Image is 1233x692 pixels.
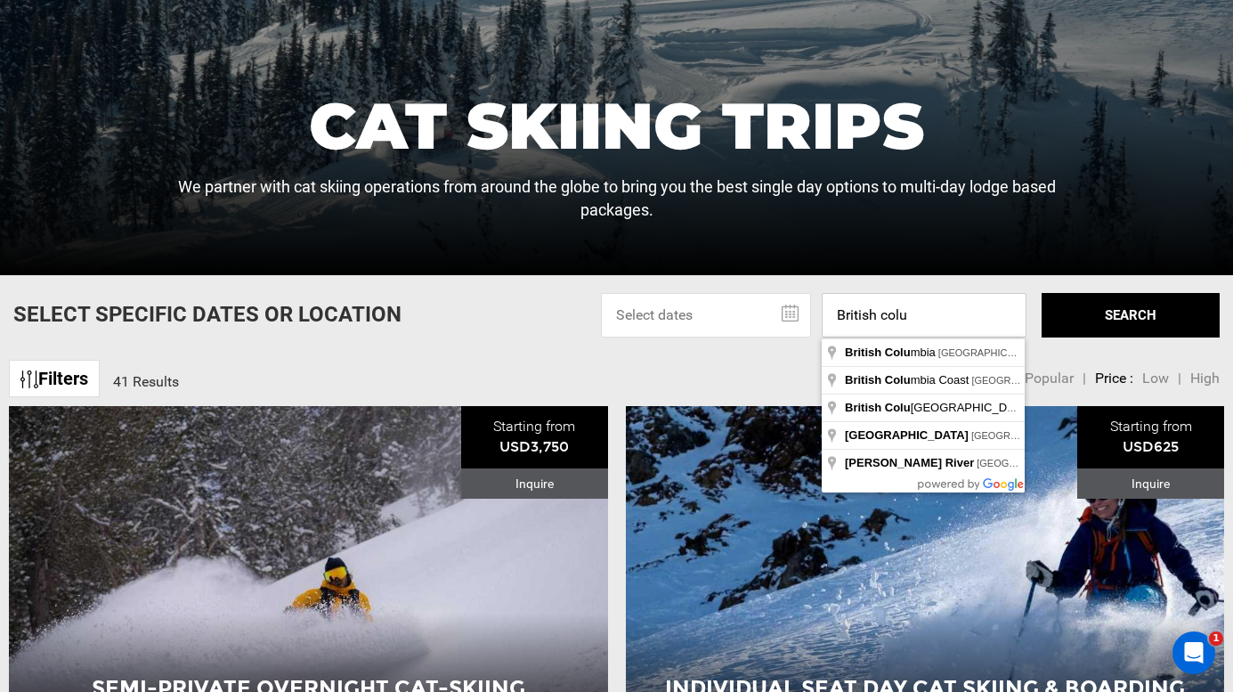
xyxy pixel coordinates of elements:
[237,573,298,585] span: Messages
[845,346,911,359] span: British Colu
[1025,370,1074,387] span: Popular
[1142,370,1169,387] span: Low
[845,373,911,387] span: British Colu
[113,373,179,390] span: 41 Results
[166,175,1067,221] p: We partner with cat skiing operations from around the globe to bring you the best single day opti...
[1190,370,1220,387] span: High
[178,528,356,599] button: Messages
[1095,369,1133,389] li: Price :
[166,94,1067,158] h1: Cat Skiing Trips
[845,346,938,359] span: mbia
[1209,631,1223,646] span: 1
[845,401,911,414] span: British Colu
[845,373,971,387] span: mbia Coast
[1083,369,1086,389] li: |
[242,28,278,64] img: Profile image for Thomas
[971,375,1180,386] span: [GEOGRAPHIC_DATA], [GEOGRAPHIC_DATA]
[208,28,244,64] img: Profile image for Jake
[36,126,320,157] p: Hey there !
[938,347,1041,358] span: [GEOGRAPHIC_DATA]
[1178,369,1181,389] li: |
[845,428,969,442] span: [GEOGRAPHIC_DATA]
[1042,293,1220,338] button: SEARCH
[9,360,100,398] a: Filters
[37,224,297,243] div: Send us a message
[20,370,38,388] img: btn-icon.svg
[36,34,85,62] img: logo
[306,28,338,61] div: Close
[18,209,338,277] div: Send us a messageWe typically reply in a few minutes
[601,293,811,338] input: Select dates
[977,458,1186,468] span: [GEOGRAPHIC_DATA], [GEOGRAPHIC_DATA]
[971,430,1180,441] span: [GEOGRAPHIC_DATA], [GEOGRAPHIC_DATA]
[1172,631,1215,674] iframe: Intercom live chat
[845,401,1034,414] span: [GEOGRAPHIC_DATA]
[36,157,320,187] p: How can we help?
[69,573,109,585] span: Home
[13,299,402,330] p: Select Specific Dates Or Location
[37,243,297,262] div: We typically reply in a few minutes
[845,456,974,469] span: [PERSON_NAME] River
[822,293,1026,338] input: Enter a location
